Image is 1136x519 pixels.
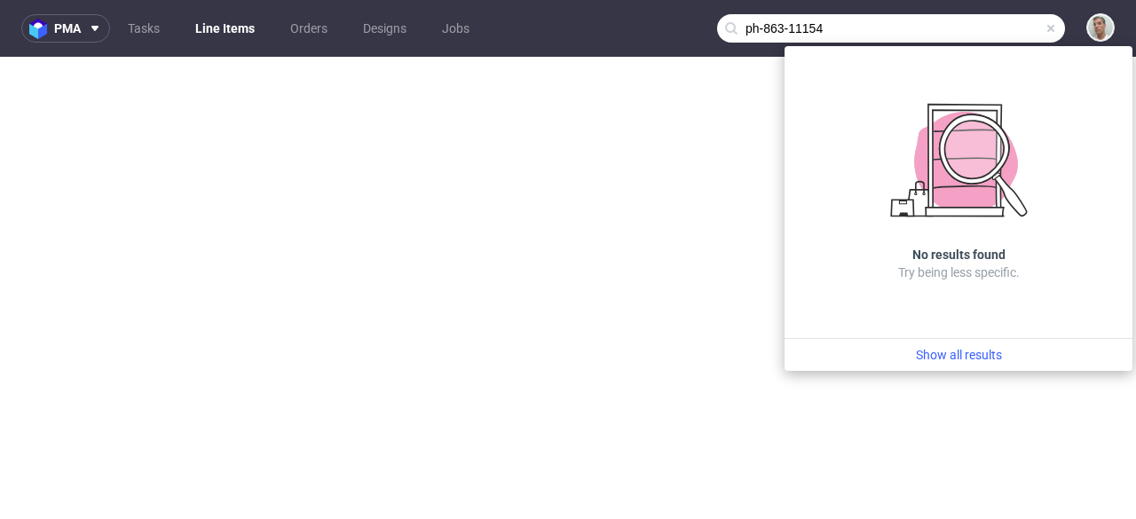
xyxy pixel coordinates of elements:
[431,14,480,43] a: Jobs
[912,246,1006,263] h3: No results found
[117,14,170,43] a: Tasks
[1088,15,1113,40] img: Jessica Desforges
[352,14,417,43] a: Designs
[898,263,1020,281] p: Try being less specific.
[29,19,54,39] img: logo
[280,14,338,43] a: Orders
[792,346,1125,364] a: Show all results
[54,22,81,35] span: pma
[185,14,265,43] a: Line Items
[21,14,110,43] button: pma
